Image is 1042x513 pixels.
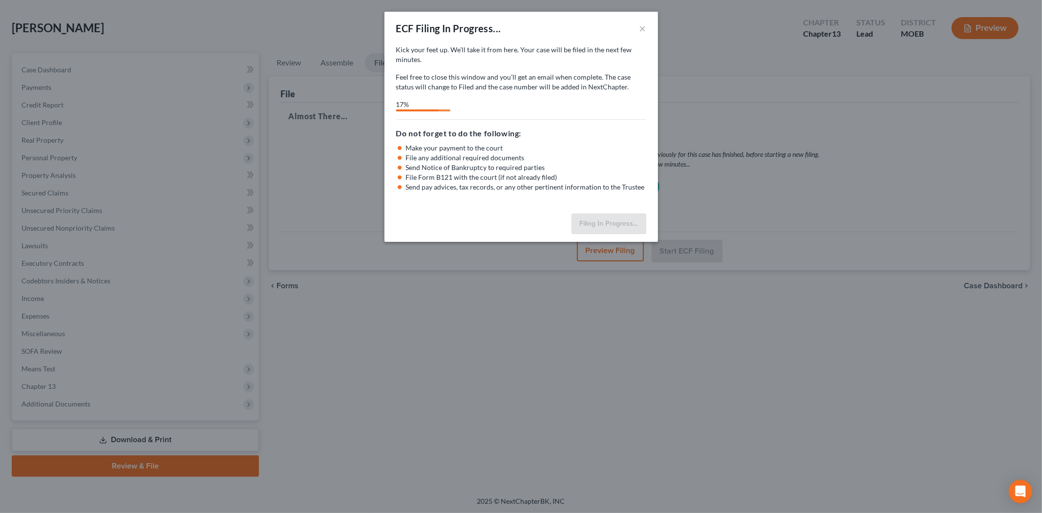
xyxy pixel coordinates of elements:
[406,182,646,192] li: Send pay advices, tax records, or any other pertinent information to the Trustee
[396,21,501,35] div: ECF Filing In Progress...
[396,100,439,109] div: 17%
[1009,480,1032,503] div: Open Intercom Messenger
[639,22,646,34] button: ×
[406,163,646,172] li: Send Notice of Bankruptcy to required parties
[406,143,646,153] li: Make your payment to the court
[406,153,646,163] li: File any additional required documents
[406,172,646,182] li: File Form B121 with the court (if not already filed)
[396,128,646,139] h5: Do not forget to do the following:
[396,72,646,92] p: Feel free to close this window and you’ll get an email when complete. The case status will change...
[396,45,646,64] p: Kick your feet up. We’ll take it from here. Your case will be filed in the next few minutes.
[572,214,646,234] button: Filing In Progress...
